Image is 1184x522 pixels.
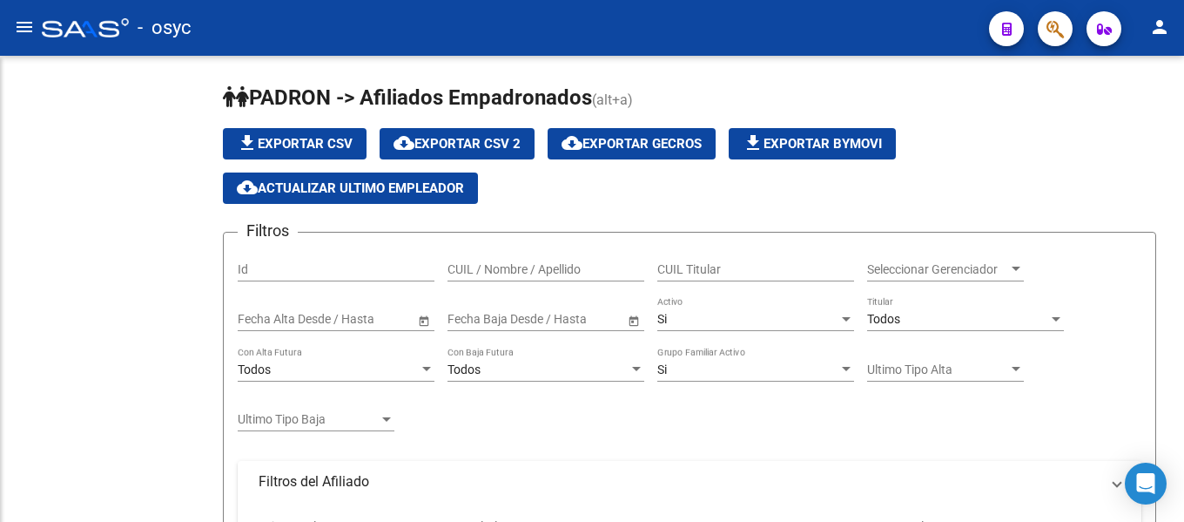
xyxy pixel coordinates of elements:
[548,128,716,159] button: Exportar GECROS
[867,312,900,326] span: Todos
[394,136,521,152] span: Exportar CSV 2
[1125,463,1167,505] div: Open Intercom Messenger
[562,136,702,152] span: Exportar GECROS
[447,312,511,327] input: Fecha inicio
[743,132,764,153] mat-icon: file_download
[238,363,271,376] span: Todos
[238,412,379,427] span: Ultimo Tipo Baja
[259,472,1100,491] mat-panel-title: Filtros del Afiliado
[237,136,353,152] span: Exportar CSV
[526,312,611,327] input: Fecha fin
[223,128,367,159] button: Exportar CSV
[867,363,1008,377] span: Ultimo Tipo Alta
[447,363,481,376] span: Todos
[729,128,896,159] button: Exportar Bymovi
[316,312,401,327] input: Fecha fin
[1149,17,1170,37] mat-icon: person
[592,92,633,108] span: (alt+a)
[867,262,1008,277] span: Seleccionar Gerenciador
[562,132,582,153] mat-icon: cloud_download
[657,363,667,376] span: Si
[380,128,535,159] button: Exportar CSV 2
[624,311,642,329] button: Open calendar
[743,136,882,152] span: Exportar Bymovi
[238,219,298,243] h3: Filtros
[237,132,258,153] mat-icon: file_download
[14,17,35,37] mat-icon: menu
[238,312,301,327] input: Fecha inicio
[223,85,592,110] span: PADRON -> Afiliados Empadronados
[237,177,258,198] mat-icon: cloud_download
[237,180,464,196] span: Actualizar ultimo Empleador
[414,311,433,329] button: Open calendar
[223,173,478,204] button: Actualizar ultimo Empleador
[138,9,192,47] span: - osyc
[238,461,1141,503] mat-expansion-panel-header: Filtros del Afiliado
[657,312,667,326] span: Si
[394,132,414,153] mat-icon: cloud_download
